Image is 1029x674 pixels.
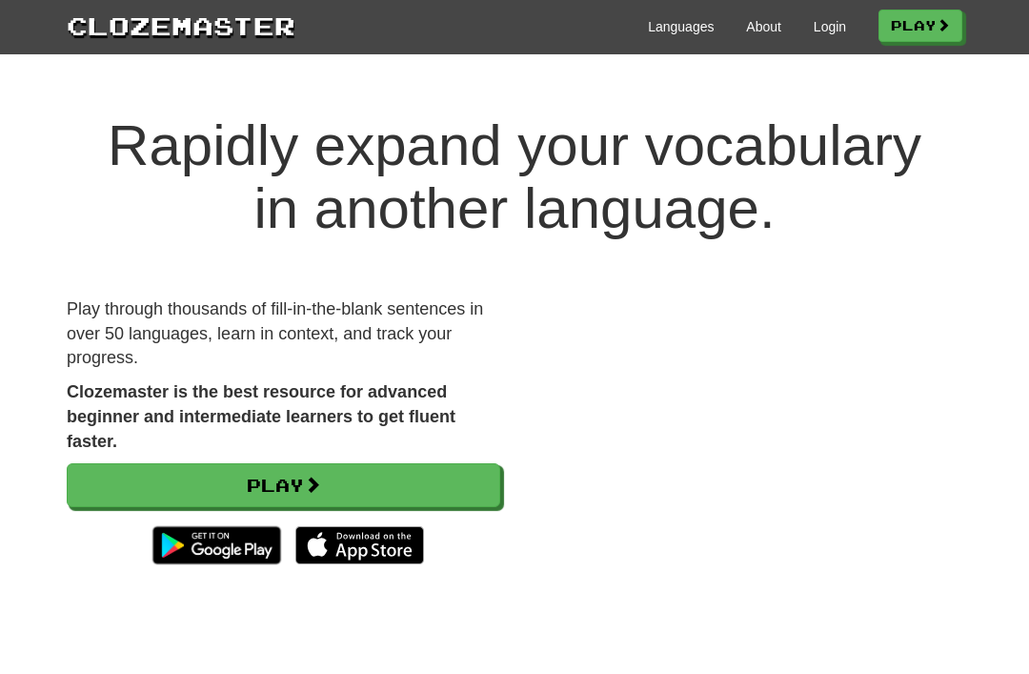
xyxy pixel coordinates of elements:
[143,517,291,574] img: Get it on Google Play
[746,17,781,36] a: About
[67,8,295,43] a: Clozemaster
[67,463,500,507] a: Play
[67,382,455,450] strong: Clozemaster is the best resource for advanced beginner and intermediate learners to get fluent fa...
[814,17,846,36] a: Login
[878,10,962,42] a: Play
[67,297,500,371] p: Play through thousands of fill-in-the-blank sentences in over 50 languages, learn in context, and...
[295,526,424,564] img: Download_on_the_App_Store_Badge_US-UK_135x40-25178aeef6eb6b83b96f5f2d004eda3bffbb37122de64afbaef7...
[648,17,714,36] a: Languages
